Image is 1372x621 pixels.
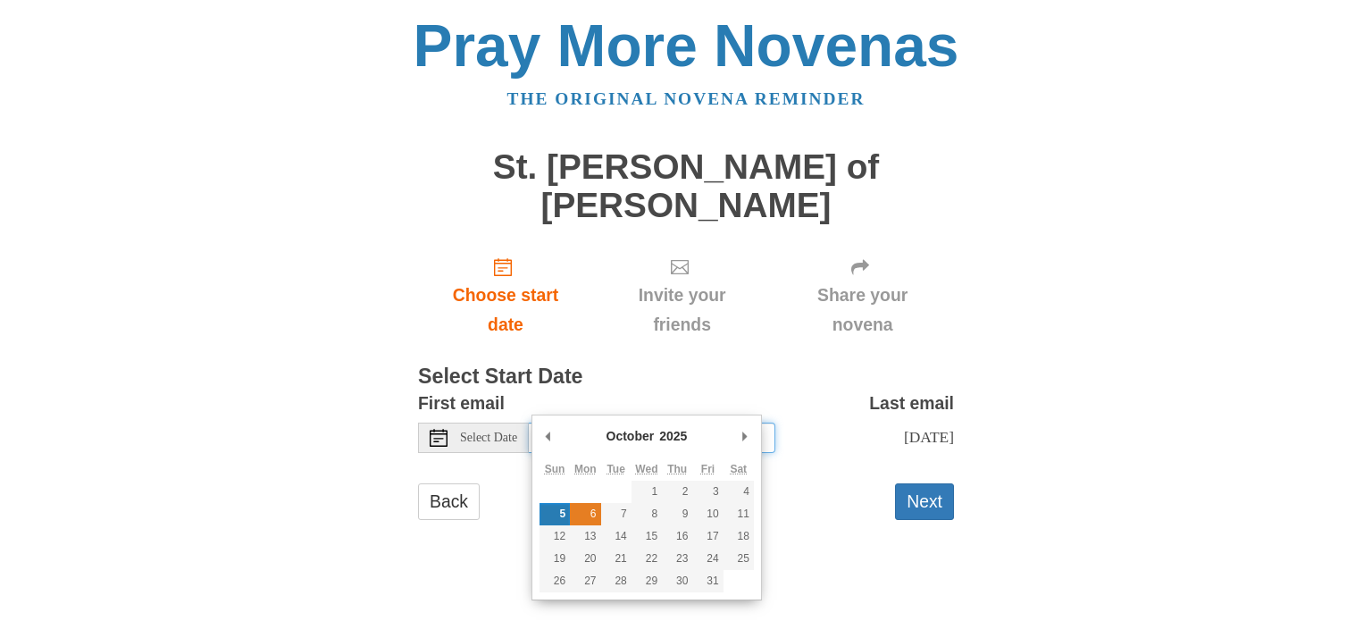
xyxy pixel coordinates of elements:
span: Select Date [460,432,517,444]
h3: Select Start Date [418,365,954,389]
span: Choose start date [436,281,575,340]
a: Pray More Novenas [414,13,959,79]
div: 2025 [657,423,690,449]
button: 28 [601,570,632,592]
button: 2 [662,481,692,503]
label: First email [418,389,505,418]
button: 14 [601,525,632,548]
button: 26 [540,570,570,592]
button: 17 [692,525,723,548]
span: Invite your friends [611,281,753,340]
div: October [604,423,657,449]
button: 9 [662,503,692,525]
h1: St. [PERSON_NAME] of [PERSON_NAME] [418,148,954,224]
abbr: Thursday [667,463,687,475]
abbr: Friday [701,463,715,475]
span: [DATE] [904,428,954,446]
a: Back [418,483,480,520]
button: 13 [570,525,600,548]
button: 25 [724,548,754,570]
button: 20 [570,548,600,570]
button: 18 [724,525,754,548]
button: 6 [570,503,600,525]
button: Previous Month [540,423,557,449]
abbr: Tuesday [607,463,624,475]
input: Use the arrow keys to pick a date [529,423,775,453]
button: 23 [662,548,692,570]
button: 12 [540,525,570,548]
button: 4 [724,481,754,503]
button: 11 [724,503,754,525]
button: 22 [632,548,662,570]
button: 31 [692,570,723,592]
div: Click "Next" to confirm your start date first. [771,242,954,348]
button: 27 [570,570,600,592]
button: Next [895,483,954,520]
button: 8 [632,503,662,525]
button: 19 [540,548,570,570]
button: 21 [601,548,632,570]
button: 30 [662,570,692,592]
button: 29 [632,570,662,592]
button: 1 [632,481,662,503]
button: 10 [692,503,723,525]
span: Share your novena [789,281,936,340]
div: Click "Next" to confirm your start date first. [593,242,771,348]
a: Choose start date [418,242,593,348]
abbr: Sunday [545,463,565,475]
button: 16 [662,525,692,548]
button: 5 [540,503,570,525]
button: 7 [601,503,632,525]
abbr: Monday [574,463,597,475]
a: The original novena reminder [507,89,866,108]
button: 24 [692,548,723,570]
button: 15 [632,525,662,548]
abbr: Saturday [730,463,747,475]
abbr: Wednesday [635,463,657,475]
button: Next Month [736,423,754,449]
button: 3 [692,481,723,503]
label: Last email [869,389,954,418]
